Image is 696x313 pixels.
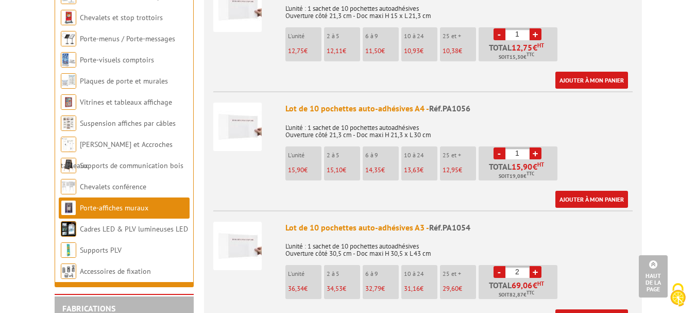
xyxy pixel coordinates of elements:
[327,270,360,277] p: 2 à 5
[365,152,399,159] p: 6 à 9
[665,282,691,308] img: Cookies (fenêtre modale)
[510,291,523,299] span: 82,87
[327,285,360,292] p: €
[404,285,437,292] p: €
[537,42,544,49] sup: HT
[429,103,470,113] span: Réf.PA1056
[288,166,304,174] span: 15,90
[80,34,175,43] a: Porte-menus / Porte-messages
[61,242,76,258] img: Supports PLV
[285,222,633,234] div: Lot de 10 pochettes auto-adhésives A3 -
[530,147,541,159] a: +
[365,32,399,40] p: 6 à 9
[80,55,154,64] a: Porte-visuels comptoirs
[443,32,476,40] p: 25 et +
[443,152,476,159] p: 25 et +
[61,263,76,279] img: Accessoires de fixation
[61,137,76,152] img: Cimaises et Accroches tableaux
[404,166,420,174] span: 13,63
[499,291,534,299] span: Soit €
[365,167,399,174] p: €
[481,281,557,299] p: Total
[404,152,437,159] p: 10 à 24
[443,167,476,174] p: €
[288,152,321,159] p: L'unité
[404,46,420,55] span: 10,93
[639,255,668,298] a: Haut de la page
[365,285,399,292] p: €
[61,31,76,46] img: Porte-menus / Porte-messages
[527,171,534,176] sup: TTC
[80,13,163,22] a: Chevalets et stop trottoirs
[404,167,437,174] p: €
[285,103,633,114] div: Lot de 10 pochettes auto-adhésives A4 -
[288,46,304,55] span: 12,75
[443,270,476,277] p: 25 et +
[365,46,381,55] span: 11,50
[494,147,505,159] a: -
[327,46,343,55] span: 12,11
[80,203,148,212] a: Porte-affiches muraux
[660,278,696,313] button: Cookies (fenêtre modale)
[533,43,537,52] span: €
[288,270,321,277] p: L'unité
[555,72,628,89] a: Ajouter à mon panier
[530,28,541,40] a: +
[327,47,360,55] p: €
[404,47,437,55] p: €
[494,28,505,40] a: -
[365,284,381,293] span: 32,79
[429,222,470,233] span: Réf.PA1054
[512,281,533,289] span: 69,06
[327,284,343,293] span: 34,53
[510,172,523,180] span: 19,08
[80,182,146,191] a: Chevalets conférence
[327,166,343,174] span: 15,10
[327,152,360,159] p: 2 à 5
[61,221,76,237] img: Cadres LED & PLV lumineuses LED
[510,53,523,61] span: 15,30
[499,172,534,180] span: Soit €
[365,166,381,174] span: 14,35
[80,267,151,276] a: Accessoires de fixation
[288,284,304,293] span: 36,34
[365,47,399,55] p: €
[213,222,262,270] img: Lot de 10 pochettes auto-adhésives A3
[533,162,537,171] span: €
[213,103,262,151] img: Lot de 10 pochettes auto-adhésives A4
[499,53,534,61] span: Soit €
[530,266,541,278] a: +
[80,245,122,255] a: Supports PLV
[327,167,360,174] p: €
[80,119,176,128] a: Suspension affiches par câbles
[443,46,459,55] span: 10,38
[443,285,476,292] p: €
[80,224,188,234] a: Cadres LED & PLV lumineuses LED
[61,116,76,131] img: Suspension affiches par câbles
[533,281,537,289] span: €
[61,200,76,216] img: Porte-affiches muraux
[80,97,172,107] a: Vitrines et tableaux affichage
[288,285,321,292] p: €
[443,284,459,293] span: 29,60
[494,266,505,278] a: -
[288,47,321,55] p: €
[288,32,321,40] p: L'unité
[80,161,183,170] a: Supports de communication bois
[443,166,459,174] span: 12,95
[365,270,399,277] p: 6 à 9
[61,140,173,170] a: [PERSON_NAME] et Accroches tableaux
[512,162,533,171] span: 15,90
[61,94,76,110] img: Vitrines et tableaux affichage
[61,10,76,25] img: Chevalets et stop trottoirs
[61,179,76,194] img: Chevalets conférence
[288,167,321,174] p: €
[527,290,534,295] sup: TTC
[61,52,76,68] img: Porte-visuels comptoirs
[327,32,360,40] p: 2 à 5
[555,191,628,208] a: Ajouter à mon panier
[512,43,533,52] span: 12,75
[80,76,168,86] a: Plaques de porte et murales
[404,32,437,40] p: 10 à 24
[404,270,437,277] p: 10 à 24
